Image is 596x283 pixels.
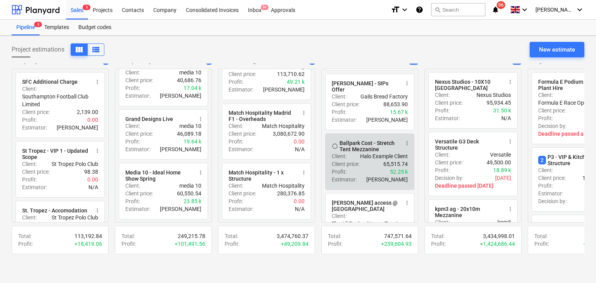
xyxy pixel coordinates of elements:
[390,168,408,176] p: 52.25 k
[332,200,399,212] div: [PERSON_NAME] access @ [GEOGRAPHIC_DATA]
[281,240,308,248] p: + 49,209.84
[507,138,513,145] span: more_vert
[125,69,140,76] p: Client :
[431,3,485,16] button: Search
[125,138,140,145] p: Profit :
[435,182,511,190] p: Deadline passed [DATE]
[229,78,243,86] p: Profit :
[538,166,553,174] p: Client :
[332,168,347,176] p: Profit :
[229,145,253,153] p: Estimator :
[294,138,305,145] p: 0.00
[34,22,42,27] span: 5
[22,214,37,221] p: Client :
[490,151,511,159] p: Versatile
[177,76,201,84] p: 40,686.76
[12,20,40,35] div: Pipeline
[184,84,201,92] p: 17.04 k
[229,138,243,145] p: Profit :
[18,240,33,248] p: Profit :
[12,43,104,56] div: Project estimations
[229,122,243,130] p: Client :
[332,100,359,108] p: Client price :
[229,197,243,205] p: Profit :
[125,122,140,130] p: Client :
[121,240,136,248] p: Profit :
[390,108,408,116] p: 15.67 k
[366,116,408,124] p: [PERSON_NAME]
[262,122,305,130] p: Match Hospitality
[534,240,549,248] p: Profit :
[40,20,74,35] a: Templates
[530,42,584,57] button: New estimate
[535,7,574,13] span: [PERSON_NAME]
[12,20,40,35] a: Pipeline5
[332,176,357,183] p: Estimator :
[225,240,239,248] p: Profit :
[84,168,98,176] p: 98.38
[557,246,596,283] iframe: Chat Widget
[160,205,201,213] p: [PERSON_NAME]
[74,232,102,240] p: 113,192.84
[366,176,408,183] p: [PERSON_NAME]
[538,174,566,182] p: Client price :
[179,69,201,76] p: media 10
[332,108,347,116] p: Profit :
[184,197,201,205] p: 23.85 k
[431,232,444,240] p: Total :
[487,99,511,107] p: 95,934.45
[74,20,116,35] a: Budget codes
[179,182,201,190] p: media 10
[125,84,140,92] p: Profit :
[435,99,463,107] p: Client price :
[94,148,100,154] span: more_vert
[435,218,450,226] p: Client :
[435,159,463,166] p: Client price :
[22,221,50,229] p: Client price :
[277,232,308,240] p: 3,474,760.37
[125,190,153,197] p: Client price :
[404,200,410,206] span: more_vert
[538,114,553,122] p: Profit :
[538,122,567,130] p: Decision by :
[332,160,359,168] p: Client price :
[332,212,347,220] p: Client :
[22,93,98,108] p: Southampton Football Club Limited
[497,1,505,9] span: 96
[229,70,256,78] p: Client price :
[435,166,450,174] p: Profit :
[262,182,305,190] p: Match Hospitality
[332,152,347,160] p: Client :
[507,79,513,85] span: more_vert
[493,166,511,174] p: 18.89 k
[22,183,47,191] p: Estimator :
[22,85,37,93] p: Client :
[575,5,584,14] i: keyboard_arrow_down
[476,91,511,99] p: Nexus Studios
[18,232,31,240] p: Total :
[416,5,423,14] i: Knowledge base
[435,206,502,218] div: kpm3 ag - 20x10m Mezzanine
[495,174,511,182] p: [DATE]
[57,124,98,131] p: [PERSON_NAME]
[77,108,98,116] p: 2,139.00
[383,100,408,108] p: 88,653.90
[435,151,450,159] p: Client :
[22,160,37,168] p: Client :
[94,79,100,85] span: more_vert
[480,240,515,248] p: + 1,424,686.44
[225,232,238,240] p: Total :
[125,205,150,213] p: Estimator :
[22,176,37,183] p: Profit :
[175,240,205,248] p: + 101,491.56
[295,205,305,213] p: N/A
[261,5,269,10] span: 9+
[538,107,566,114] p: Client price :
[277,70,305,78] p: 113,710.62
[431,240,446,248] p: Profit :
[493,107,511,114] p: 31.50 k
[534,232,547,240] p: Total :
[22,207,87,214] div: St. Tropez - Accomodation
